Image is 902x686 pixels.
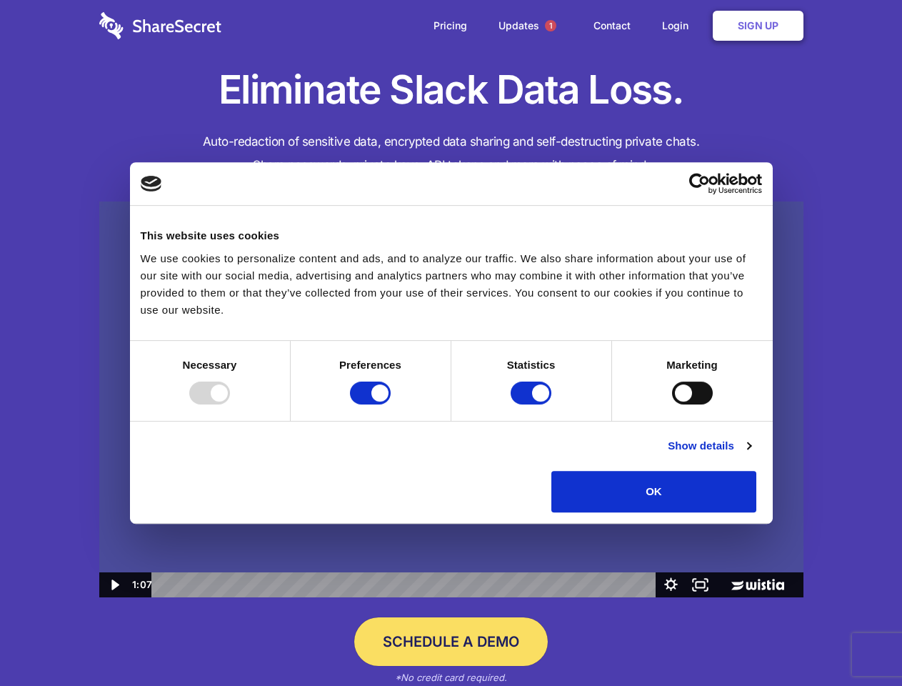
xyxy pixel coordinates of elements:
a: Login [648,4,710,48]
em: *No credit card required. [395,672,507,683]
h1: Eliminate Slack Data Loss. [99,64,803,116]
strong: Statistics [507,359,556,371]
strong: Marketing [666,359,718,371]
a: Wistia Logo -- Learn More [715,572,803,597]
div: This website uses cookies [141,227,762,244]
div: We use cookies to personalize content and ads, and to analyze our traffic. We also share informat... [141,250,762,319]
button: Play Video [99,572,129,597]
a: Schedule a Demo [354,617,548,666]
button: OK [551,471,756,512]
button: Show settings menu [656,572,686,597]
a: Show details [668,437,751,454]
img: logo [141,176,162,192]
a: Usercentrics Cookiebot - opens in a new window [637,173,762,194]
a: Contact [579,4,645,48]
img: Sharesecret [99,202,803,598]
img: logo-wordmark-white-trans-d4663122ce5f474addd5e946df7df03e33cb6a1c49d2221995e7729f52c070b2.svg [99,12,221,39]
span: 1 [545,20,556,31]
h4: Auto-redaction of sensitive data, encrypted data sharing and self-destructing private chats. Shar... [99,130,803,177]
div: Playbar [163,572,649,597]
strong: Preferences [339,359,401,371]
a: Sign Up [713,11,803,41]
a: Pricing [419,4,481,48]
strong: Necessary [183,359,237,371]
button: Fullscreen [686,572,715,597]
